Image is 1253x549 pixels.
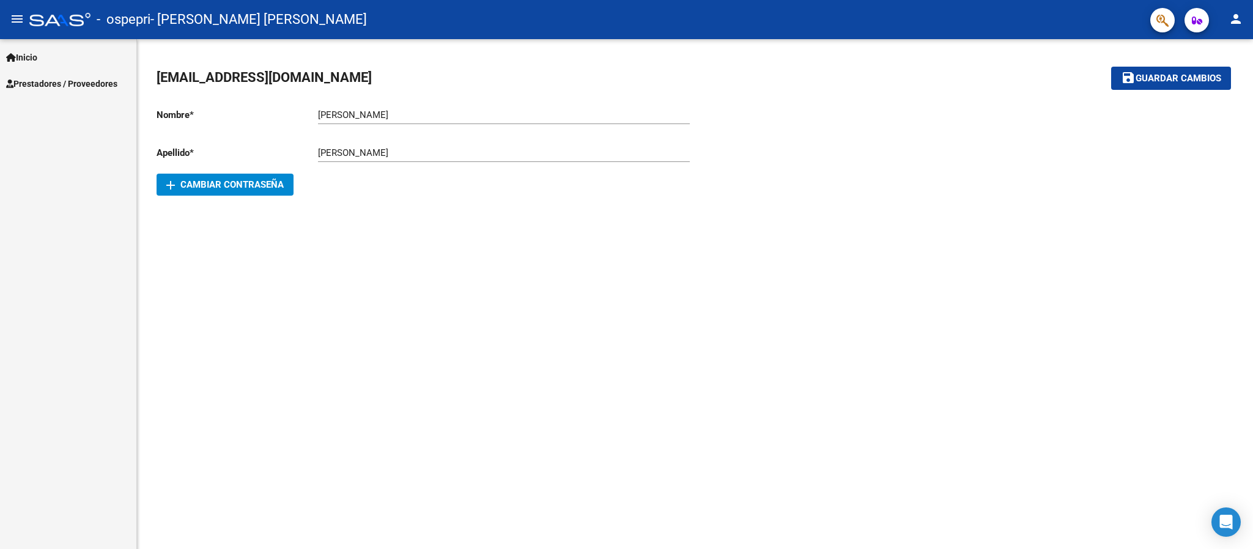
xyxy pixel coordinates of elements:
[166,179,284,190] span: Cambiar Contraseña
[10,12,24,26] mat-icon: menu
[97,6,150,33] span: - ospepri
[1111,67,1231,89] button: Guardar cambios
[6,51,37,64] span: Inicio
[157,174,294,196] button: Cambiar Contraseña
[6,77,117,90] span: Prestadores / Proveedores
[157,70,372,85] span: [EMAIL_ADDRESS][DOMAIN_NAME]
[163,178,178,193] mat-icon: add
[1136,73,1221,84] span: Guardar cambios
[1121,70,1136,85] mat-icon: save
[1211,507,1241,537] div: Open Intercom Messenger
[157,108,318,122] p: Nombre
[157,146,318,160] p: Apellido
[150,6,367,33] span: - [PERSON_NAME] [PERSON_NAME]
[1229,12,1243,26] mat-icon: person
